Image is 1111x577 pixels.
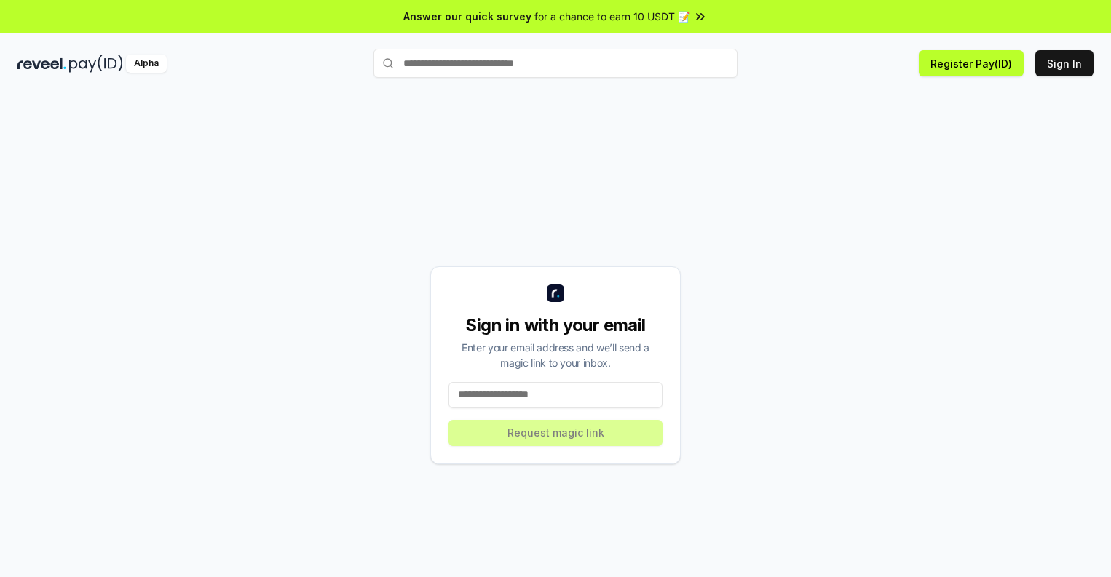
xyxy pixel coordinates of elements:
img: pay_id [69,55,123,73]
div: Alpha [126,55,167,73]
div: Enter your email address and we’ll send a magic link to your inbox. [448,340,663,370]
img: logo_small [547,284,564,302]
img: reveel_dark [17,55,66,73]
button: Sign In [1035,50,1094,76]
span: for a chance to earn 10 USDT 📝 [534,9,690,24]
button: Register Pay(ID) [919,50,1024,76]
div: Sign in with your email [448,314,663,337]
span: Answer our quick survey [403,9,531,24]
